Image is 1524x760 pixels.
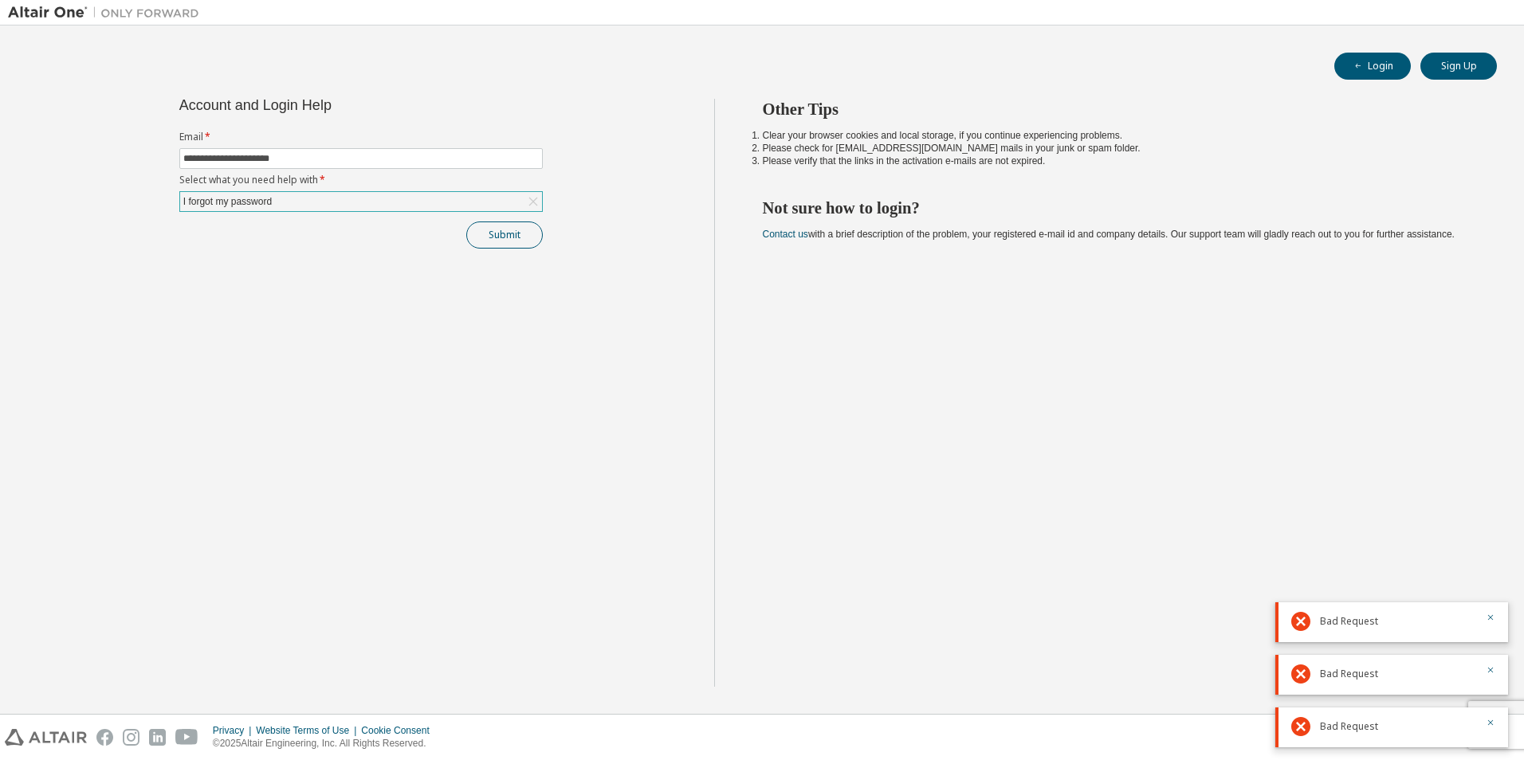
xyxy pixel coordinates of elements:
span: Bad Request [1320,615,1378,628]
img: facebook.svg [96,729,113,746]
div: Cookie Consent [361,724,438,737]
h2: Other Tips [763,99,1469,119]
p: © 2025 Altair Engineering, Inc. All Rights Reserved. [213,737,439,750]
div: Website Terms of Use [256,724,361,737]
label: Email [179,131,543,143]
img: Altair One [8,5,207,21]
a: Contact us [763,229,808,240]
li: Please verify that the links in the activation e-mails are not expired. [763,155,1469,167]
button: Login [1334,53,1411,80]
img: youtube.svg [175,729,198,746]
div: Account and Login Help [179,99,470,112]
span: Bad Request [1320,720,1378,733]
img: linkedin.svg [149,729,166,746]
label: Select what you need help with [179,174,543,186]
li: Clear your browser cookies and local storage, if you continue experiencing problems. [763,129,1469,142]
button: Submit [466,221,543,249]
span: with a brief description of the problem, your registered e-mail id and company details. Our suppo... [763,229,1455,240]
button: Sign Up [1420,53,1497,80]
img: instagram.svg [123,729,139,746]
img: altair_logo.svg [5,729,87,746]
div: Privacy [213,724,256,737]
span: Bad Request [1320,668,1378,680]
li: Please check for [EMAIL_ADDRESS][DOMAIN_NAME] mails in your junk or spam folder. [763,142,1469,155]
div: I forgot my password [180,192,542,211]
div: I forgot my password [181,193,274,210]
h2: Not sure how to login? [763,198,1469,218]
